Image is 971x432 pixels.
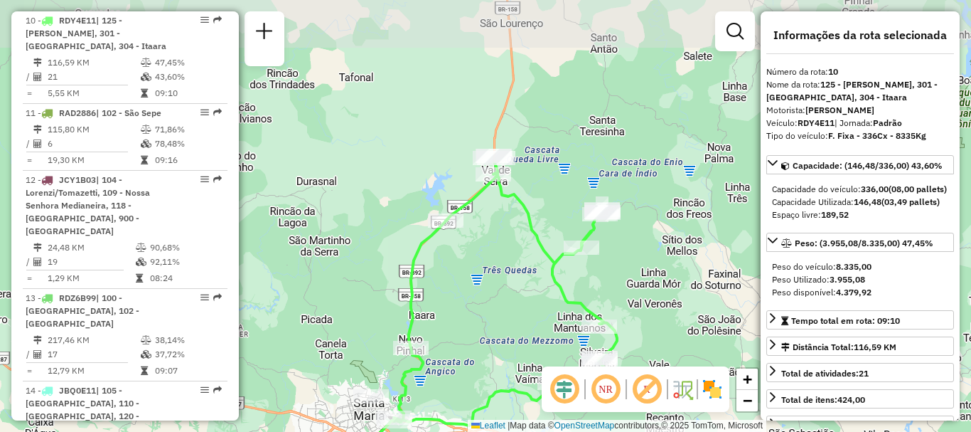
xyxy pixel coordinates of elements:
img: Fluxo de ruas [671,378,694,401]
a: OpenStreetMap [554,421,615,431]
div: Motorista: [766,104,954,117]
td: = [26,86,33,100]
i: % de utilização da cubagem [136,258,146,266]
span: 12 - [26,174,150,236]
span: JBQ0E11 [59,385,96,396]
td: 12,79 KM [47,364,140,378]
span: JCY1B03 [59,174,96,185]
td: = [26,153,33,167]
td: 116,59 KM [47,56,140,70]
strong: 8.335,00 [836,261,871,272]
span: 10 - [26,15,166,51]
div: Número da rota: [766,65,954,78]
em: Rota exportada [213,293,222,302]
td: 09:10 [154,86,222,100]
td: 217,46 KM [47,333,140,347]
td: 09:16 [154,153,222,167]
i: % de utilização do peso [141,336,151,344]
strong: (03,49 pallets) [881,196,940,207]
td: 08:24 [149,271,221,285]
i: Distância Total [33,125,42,134]
i: % de utilização do peso [141,58,151,67]
i: Total de Atividades [33,139,42,148]
td: / [26,255,33,269]
span: Ocultar NR [589,372,623,406]
td: = [26,271,33,285]
div: Peso disponível: [772,286,948,299]
td: 5,55 KM [47,86,140,100]
div: Nome da rota: [766,78,954,104]
span: 11 - [26,107,161,118]
span: Peso: (3.955,08/8.335,00) 47,45% [795,238,933,248]
a: Zoom in [736,369,758,390]
span: | 104 - Lorenzi/Tomazetti, 109 - Nossa Senhora Medianeira, 118 - [GEOGRAPHIC_DATA], 900 - [GEOGRA... [26,174,150,236]
strong: 3.955,08 [830,274,865,285]
strong: RDY4E11 [798,117,835,128]
span: Peso do veículo: [772,261,871,272]
div: Map data © contributors,© 2025 TomTom, Microsoft [468,420,766,432]
strong: Padrão [873,117,902,128]
span: − [743,391,752,409]
span: Tempo total em rota: 09:10 [791,315,900,326]
a: Peso: (3.955,08/8.335,00) 47,45% [766,233,954,252]
span: Exibir rótulo [630,372,664,406]
td: 90,68% [149,241,221,255]
strong: 424,00 [837,394,865,405]
span: | Jornada: [835,117,902,128]
td: 17 [47,347,140,362]
i: Distância Total [33,58,42,67]
div: Peso: (3.955,08/8.335,00) 47,45% [766,255,954,305]
div: Veículo: [766,117,954,130]
td: 19 [47,255,135,269]
em: Opções [200,293,209,302]
td: 92,11% [149,255,221,269]
td: / [26,70,33,84]
div: Total de itens: [781,394,865,406]
strong: 336,00 [861,184,889,194]
a: Total de itens:424,00 [766,389,954,409]
td: 24,48 KM [47,241,135,255]
td: 19,30 KM [47,153,140,167]
span: RDZ6B99 [59,293,96,303]
span: Capacidade: (146,48/336,00) 43,60% [793,160,943,171]
strong: [PERSON_NAME] [805,105,874,115]
i: Distância Total [33,243,42,252]
strong: 125 - [PERSON_NAME], 301 - [GEOGRAPHIC_DATA], 304 - Itaara [766,79,938,102]
span: RDY4E11 [59,15,96,26]
span: + [743,370,752,388]
i: Total de Atividades [33,73,42,81]
td: 47,45% [154,56,222,70]
span: | 100 - [GEOGRAPHIC_DATA], 102 - [GEOGRAPHIC_DATA] [26,293,139,329]
i: % de utilização da cubagem [141,350,151,359]
td: 1,29 KM [47,271,135,285]
span: RAD2886 [59,107,96,118]
a: Tempo total em rota: 09:10 [766,310,954,330]
td: 115,80 KM [47,122,140,137]
i: Total de Atividades [33,258,42,266]
em: Rota exportada [213,175,222,184]
td: 38,14% [154,333,222,347]
span: | 125 - [PERSON_NAME], 301 - [GEOGRAPHIC_DATA], 304 - Itaara [26,15,166,51]
a: Zoom out [736,390,758,411]
em: Rota exportada [213,16,222,24]
em: Rota exportada [213,386,222,394]
td: 09:07 [154,364,222,378]
i: Distância Total [33,336,42,344]
i: % de utilização do peso [136,243,146,252]
span: | [508,421,510,431]
span: Total de atividades: [781,368,869,379]
div: Tipo do veículo: [766,130,954,142]
strong: F. Fixa - 336Cx - 8335Kg [828,130,926,141]
em: Opções [200,386,209,394]
a: Distância Total:116,59 KM [766,337,954,356]
em: Opções [200,108,209,117]
div: Peso Utilizado: [772,273,948,286]
div: Capacidade do veículo: [772,183,948,196]
i: % de utilização da cubagem [141,139,151,148]
a: Capacidade: (146,48/336,00) 43,60% [766,155,954,174]
em: Opções [200,175,209,184]
td: / [26,347,33,362]
span: Ocultar deslocamento [547,372,581,406]
div: Capacidade Utilizada: [772,196,948,209]
div: Espaço livre: [772,209,948,221]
